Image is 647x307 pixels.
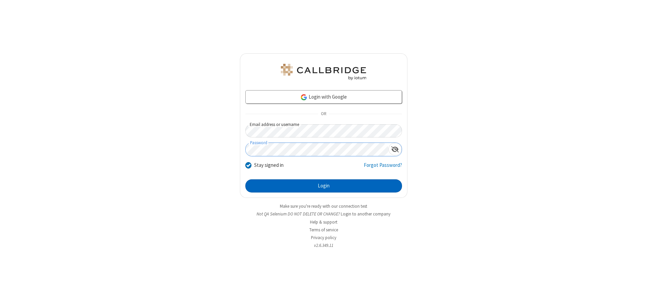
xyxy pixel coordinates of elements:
li: v2.6.349.11 [240,242,407,249]
a: Forgot Password? [364,161,402,174]
label: Stay signed in [254,161,284,169]
img: QA Selenium DO NOT DELETE OR CHANGE [280,64,367,80]
input: Email address or username [245,124,402,137]
button: Login [245,179,402,193]
a: Login with Google [245,90,402,104]
img: google-icon.png [300,94,308,101]
li: Not QA Selenium DO NOT DELETE OR CHANGE? [240,211,407,217]
a: Terms of service [309,227,338,233]
input: Password [246,143,388,156]
div: Show password [388,143,402,155]
button: Login to another company [341,211,391,217]
a: Help & support [310,219,337,225]
a: Make sure you're ready with our connection test [280,203,367,209]
a: Privacy policy [311,235,336,240]
span: OR [318,109,329,119]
